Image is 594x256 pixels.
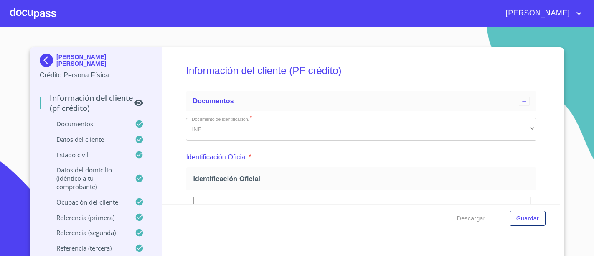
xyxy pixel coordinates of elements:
img: Docupass spot blue [40,54,56,67]
button: Guardar [510,211,546,226]
p: Documentos [40,120,135,128]
span: Identificación Oficial [193,174,533,183]
p: Referencia (tercera) [40,244,135,252]
h5: Información del cliente (PF crédito) [186,54,536,88]
p: Referencia (segunda) [40,228,135,237]
p: Información del cliente (PF crédito) [40,93,134,113]
p: [PERSON_NAME] [PERSON_NAME] [56,54,152,67]
div: [PERSON_NAME] [PERSON_NAME] [40,54,152,70]
div: Documentos [186,91,536,111]
p: Identificación Oficial [186,152,247,162]
p: Crédito Persona Física [40,70,152,80]
button: Descargar [454,211,489,226]
div: INE [186,118,536,141]
span: [PERSON_NAME] [500,7,574,20]
span: Descargar [457,213,485,224]
span: Guardar [516,213,539,224]
p: Ocupación del Cliente [40,198,135,206]
p: Estado Civil [40,151,135,159]
p: Datos del domicilio (idéntico a tu comprobante) [40,166,135,191]
p: Referencia (primera) [40,213,135,222]
button: account of current user [500,7,584,20]
p: Datos del cliente [40,135,135,143]
span: Documentos [193,97,234,105]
